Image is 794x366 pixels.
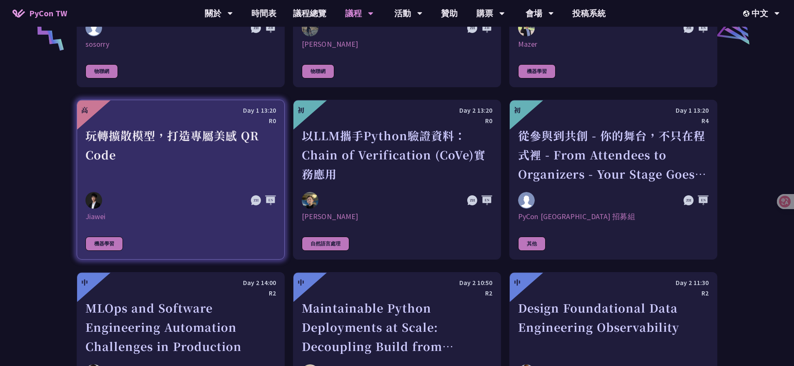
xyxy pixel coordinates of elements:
img: Peter [302,20,318,36]
div: Day 1 13:20 [85,105,276,116]
div: 中 [298,278,304,288]
div: R0 [302,116,492,126]
div: Day 2 11:30 [518,278,709,288]
div: 中 [514,278,521,288]
a: 初 Day 1 13:20 R4 從參與到共創 - 你的舞台，不只在程式裡 - From Attendees to Organizers - Your Stage Goes Beyond Cod... [509,100,717,260]
div: Day 1 13:20 [518,105,709,116]
div: 初 [298,105,304,115]
img: Locale Icon [743,10,751,17]
div: 自然語言處理 [302,237,349,251]
div: 初 [514,105,521,115]
img: Kevin Tseng [302,192,318,209]
div: R2 [302,288,492,298]
div: [PERSON_NAME] [302,212,492,222]
div: MLOps and Software Engineering Automation Challenges in Production [85,298,276,356]
img: PyCon Taiwan 招募組 [518,192,535,209]
div: 機器學習 [518,64,556,78]
div: R0 [85,116,276,126]
img: Home icon of PyCon TW 2025 [13,9,25,18]
div: Maintainable Python Deployments at Scale: Decoupling Build from Runtime [302,298,492,356]
div: PyCon [GEOGRAPHIC_DATA] 招募組 [518,212,709,222]
div: sosorry [85,39,276,49]
span: PyCon TW [29,7,67,20]
div: 中 [81,278,88,288]
div: 從參與到共創 - 你的舞台，不只在程式裡 - From Attendees to Organizers - Your Stage Goes Beyond Code [518,126,709,184]
a: PyCon TW [4,3,75,24]
div: 機器學習 [85,237,123,251]
div: Day 2 14:00 [85,278,276,288]
img: sosorry [85,20,102,36]
div: Design Foundational Data Engineering Observability [518,298,709,356]
div: Day 2 10:50 [302,278,492,288]
div: 玩轉擴散模型，打造專屬美感 QR Code [85,126,276,184]
a: 初 Day 2 13:20 R0 以LLM攜手Python驗證資料：Chain of Verification (CoVe)實務應用 Kevin Tseng [PERSON_NAME] 自然語言處理 [293,100,501,260]
div: R2 [518,288,709,298]
div: Day 2 13:20 [302,105,492,116]
div: Mazer [518,39,709,49]
div: [PERSON_NAME] [302,39,492,49]
div: Jiawei [85,212,276,222]
div: 其他 [518,237,546,251]
img: Mazer [518,20,535,36]
div: 以LLM攜手Python驗證資料：Chain of Verification (CoVe)實務應用 [302,126,492,184]
a: 高 Day 1 13:20 R0 玩轉擴散模型，打造專屬美感 QR Code Jiawei Jiawei 機器學習 [77,100,285,260]
div: R2 [85,288,276,298]
div: 物聯網 [85,64,118,78]
img: Jiawei [85,192,102,209]
div: 高 [81,105,88,115]
div: 物聯網 [302,64,334,78]
div: R4 [518,116,709,126]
